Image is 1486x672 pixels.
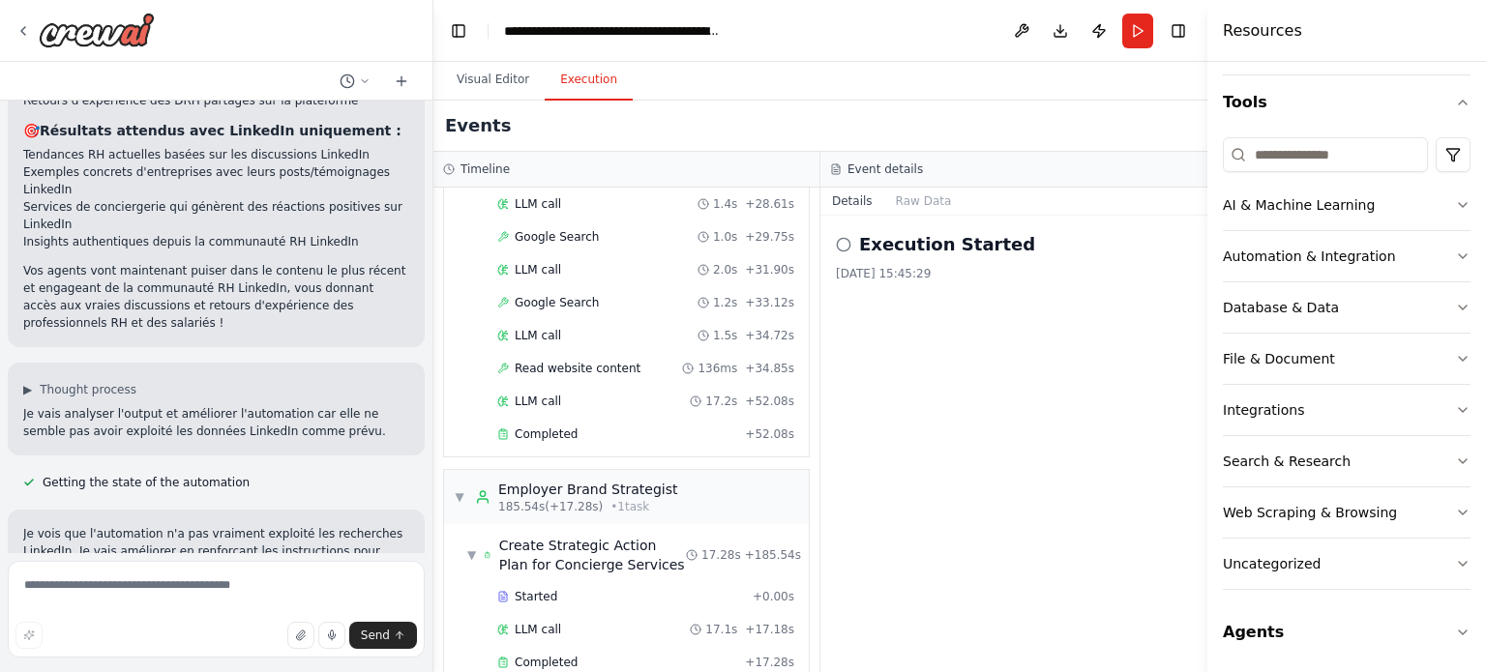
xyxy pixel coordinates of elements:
[23,198,409,233] li: Services de conciergerie qui génèrent des réactions positives sur LinkedIn
[701,547,741,563] span: 17.28s
[753,589,794,604] span: + 0.00s
[745,328,794,343] span: + 34.72s
[23,382,136,397] button: ▶Thought process
[515,229,599,245] span: Google Search
[1223,130,1471,605] div: Tools
[1223,282,1471,333] button: Database & Data
[745,622,794,637] span: + 17.18s
[745,361,794,376] span: + 34.85s
[515,655,578,670] span: Completed
[884,188,964,215] button: Raw Data
[467,547,476,563] span: ▼
[1223,180,1471,230] button: AI & Machine Learning
[318,622,345,649] button: Click to speak your automation idea
[713,328,737,343] span: 1.5s
[23,382,32,397] span: ▶
[515,196,561,212] span: LLM call
[745,196,794,212] span: + 28.61s
[40,123,401,138] strong: Résultats attendus avec LinkedIn uniquement :
[515,361,640,376] span: Read website content
[1223,231,1471,281] button: Automation & Integration
[23,262,409,332] p: Vos agents vont maintenant puiser dans le contenu le plus récent et engageant de la communauté RH...
[23,163,409,198] li: Exemples concrets d'entreprises avec leurs posts/témoignages LinkedIn
[498,480,677,499] div: Employer Brand Strategist
[361,628,390,643] span: Send
[454,489,465,505] span: ▼
[713,229,737,245] span: 1.0s
[1165,17,1192,44] button: Hide right sidebar
[713,262,737,278] span: 2.0s
[23,92,409,109] li: Retours d'expérience des DRH partagés sur la plateforme
[1223,75,1471,130] button: Tools
[713,196,737,212] span: 1.4s
[23,121,409,140] h3: 🎯
[836,266,1192,281] div: [DATE] 15:45:29
[1223,436,1471,486] button: Search & Research
[43,475,250,490] span: Getting the state of the automation
[23,233,409,250] li: Insights authentiques depuis la communauté RH LinkedIn
[515,426,578,442] span: Completed
[1223,452,1351,471] div: Search & Research
[504,21,722,41] nav: breadcrumb
[515,394,561,409] span: LLM call
[1223,19,1302,43] h4: Resources
[745,229,794,245] span: + 29.75s
[705,394,737,409] span: 17.2s
[332,70,378,93] button: Switch to previous chat
[15,622,43,649] button: Improve this prompt
[745,295,794,310] span: + 33.12s
[713,295,737,310] span: 1.2s
[1223,349,1335,368] div: File & Document
[441,60,545,101] button: Visual Editor
[445,17,472,44] button: Hide left sidebar
[820,188,884,215] button: Details
[386,70,417,93] button: Start a new chat
[515,589,557,604] span: Started
[498,499,603,514] span: 185.54s (+17.28s)
[847,161,923,177] h3: Event details
[461,161,510,177] h3: Timeline
[705,622,737,637] span: 17.1s
[745,547,801,563] span: + 185.54s
[515,295,599,310] span: Google Search
[1223,539,1471,589] button: Uncategorized
[287,622,314,649] button: Upload files
[515,622,561,637] span: LLM call
[859,231,1035,258] h2: Execution Started
[349,622,417,649] button: Send
[1223,487,1471,538] button: Web Scraping & Browsing
[1223,298,1339,317] div: Database & Data
[1223,247,1396,266] div: Automation & Integration
[1223,400,1304,420] div: Integrations
[1223,605,1471,659] button: Agents
[23,146,409,163] li: Tendances RH actuelles basées sur les discussions LinkedIn
[1223,503,1397,522] div: Web Scraping & Browsing
[23,405,409,440] p: Je vais analyser l'output et améliorer l'automation car elle ne semble pas avoir exploité les don...
[445,112,511,139] h2: Events
[698,361,737,376] span: 136ms
[545,60,633,101] button: Execution
[745,655,794,670] span: + 17.28s
[515,328,561,343] span: LLM call
[745,394,794,409] span: + 52.08s
[1223,554,1321,573] div: Uncategorized
[1223,385,1471,435] button: Integrations
[40,382,136,397] span: Thought process
[499,536,686,574] span: Create Strategic Action Plan for Concierge Services
[23,525,409,595] p: Je vois que l'automation n'a pas vraiment exploité les recherches LinkedIn. Je vais améliorer en ...
[1223,195,1375,215] div: AI & Machine Learning
[1223,334,1471,384] button: File & Document
[745,426,794,442] span: + 52.08s
[515,262,561,278] span: LLM call
[745,262,794,278] span: + 31.90s
[610,499,649,514] span: • 1 task
[39,13,155,47] img: Logo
